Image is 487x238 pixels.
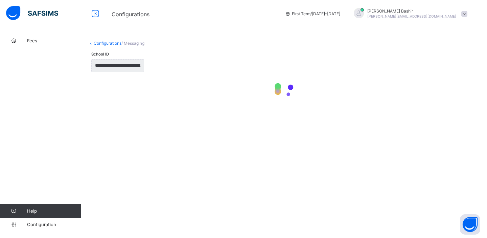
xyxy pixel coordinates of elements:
[27,222,81,227] span: Configuration
[112,11,149,18] span: Configurations
[285,11,340,16] span: session/term information
[27,208,81,214] span: Help
[460,214,480,235] button: Open asap
[94,41,121,46] a: Configurations
[27,38,81,43] span: Fees
[6,6,58,20] img: safsims
[347,8,471,19] div: HamidBashir
[91,52,109,57] label: School ID
[367,8,456,14] span: [PERSON_NAME] Bashir
[367,14,456,18] span: [PERSON_NAME][EMAIL_ADDRESS][DOMAIN_NAME]
[121,41,144,46] span: / Messaging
